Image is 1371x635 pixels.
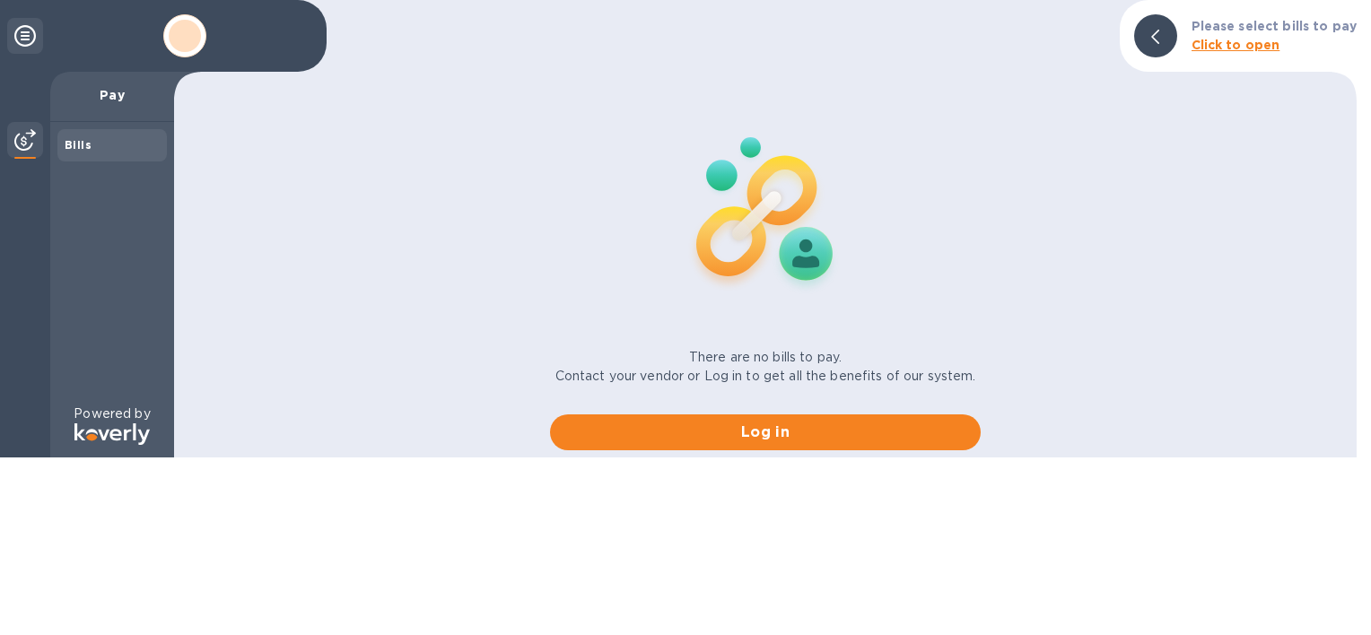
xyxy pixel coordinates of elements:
[550,414,981,450] button: Log in
[65,138,92,152] b: Bills
[564,422,966,443] span: Log in
[65,86,160,104] p: Pay
[555,348,976,386] p: There are no bills to pay. Contact your vendor or Log in to get all the benefits of our system.
[74,404,150,423] p: Powered by
[1192,19,1357,33] b: Please select bills to pay
[1192,38,1280,52] b: Click to open
[74,423,150,445] img: Logo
